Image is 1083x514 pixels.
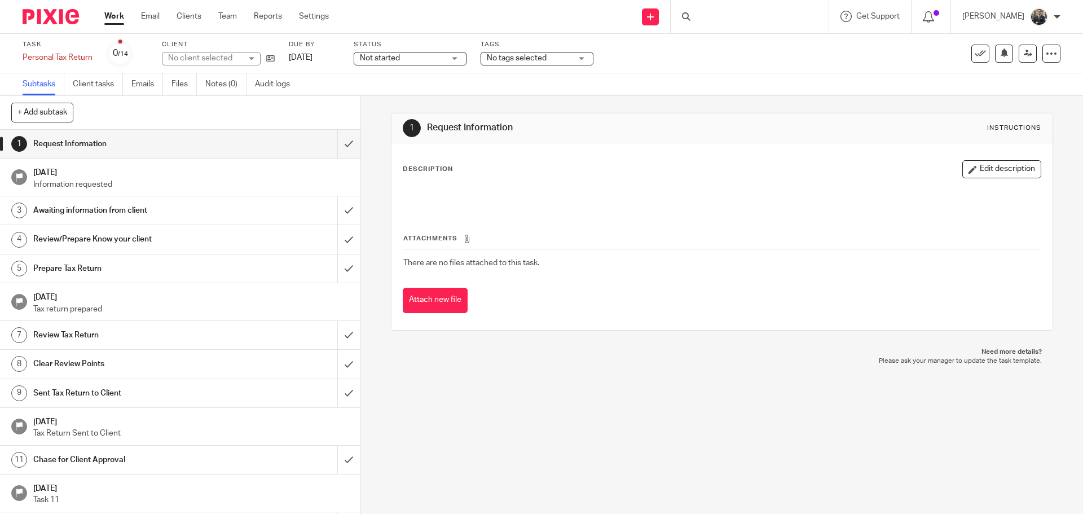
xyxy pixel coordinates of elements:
button: + Add subtask [11,103,73,122]
p: Please ask your manager to update the task template. [402,357,1041,366]
h1: Clear Review Points [33,355,228,372]
h1: Request Information [33,135,228,152]
a: Work [104,11,124,22]
a: Notes (0) [205,73,246,95]
label: Status [354,40,466,49]
a: Files [171,73,197,95]
a: Settings [299,11,329,22]
a: Team [218,11,237,22]
div: 0 [113,47,128,60]
span: There are no files attached to this task. [403,259,539,267]
a: Audit logs [255,73,298,95]
h1: Sent Tax Return to Client [33,385,228,402]
div: 1 [403,119,421,137]
div: 11 [11,452,27,468]
h1: [DATE] [33,289,349,303]
span: Not started [360,54,400,62]
div: 9 [11,385,27,401]
img: Headshot.jpg [1030,8,1048,26]
div: 5 [11,261,27,276]
h1: [DATE] [33,480,349,494]
div: Instructions [987,124,1041,133]
div: 7 [11,327,27,343]
label: Tags [481,40,593,49]
span: [DATE] [289,54,312,61]
a: Client tasks [73,73,123,95]
p: Need more details? [402,348,1041,357]
div: No client selected [168,52,241,64]
img: Pixie [23,9,79,24]
p: Description [403,165,453,174]
div: Personal Tax Return [23,52,93,63]
label: Task [23,40,93,49]
p: Task 11 [33,494,349,506]
div: 3 [11,203,27,218]
span: No tags selected [487,54,547,62]
a: Email [141,11,160,22]
button: Edit description [962,160,1041,178]
a: Subtasks [23,73,64,95]
h1: Review Tax Return [33,327,228,344]
h1: Awaiting information from client [33,202,228,219]
h1: Review/Prepare Know your client [33,231,228,248]
h1: Prepare Tax Return [33,260,228,277]
h1: [DATE] [33,414,349,428]
h1: Chase for Client Approval [33,451,228,468]
span: Get Support [856,12,900,20]
label: Client [162,40,275,49]
p: Tax return prepared [33,304,349,315]
div: 4 [11,232,27,248]
small: /14 [118,51,128,57]
div: 8 [11,356,27,372]
p: Tax Return Sent to Client [33,428,349,439]
a: Reports [254,11,282,22]
p: Information requested [33,179,349,190]
h1: Request Information [427,122,746,134]
a: Emails [131,73,163,95]
button: Attach new file [403,288,468,313]
p: [PERSON_NAME] [962,11,1024,22]
label: Due by [289,40,340,49]
h1: [DATE] [33,164,349,178]
a: Clients [177,11,201,22]
span: Attachments [403,235,457,241]
div: 1 [11,136,27,152]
